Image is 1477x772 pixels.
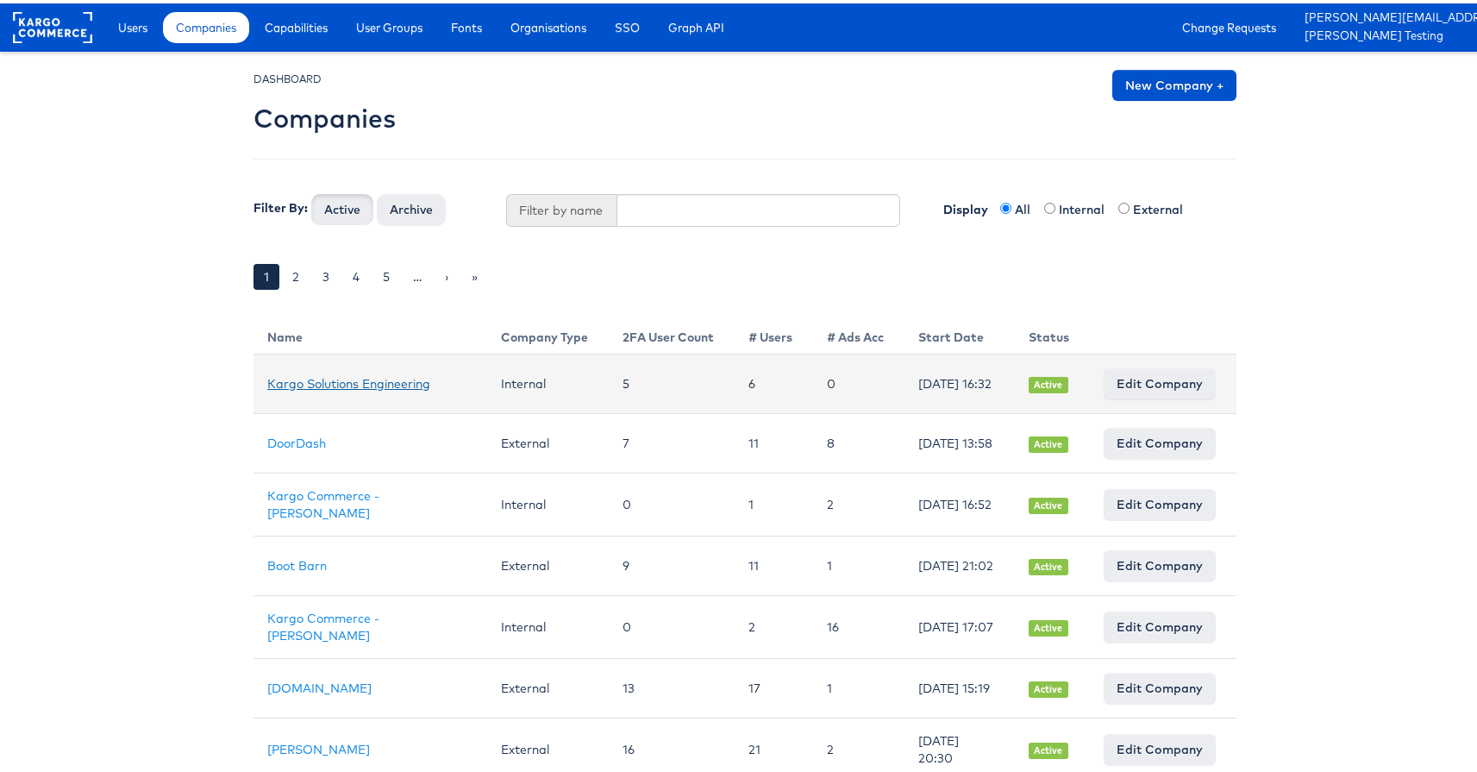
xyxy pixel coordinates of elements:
[487,470,609,533] td: Internal
[163,9,249,40] a: Companies
[602,9,653,40] a: SSO
[813,470,904,533] td: 2
[487,411,609,470] td: External
[1133,198,1193,215] label: External
[1305,6,1477,24] a: [PERSON_NAME][EMAIL_ADDRESS][PERSON_NAME][DOMAIN_NAME]
[1169,9,1289,40] a: Change Requests
[609,351,735,411] td: 5
[735,593,813,656] td: 2
[1029,617,1068,633] span: Active
[1104,424,1216,455] a: Edit Company
[267,432,326,448] a: DoorDash
[1104,547,1216,578] a: Edit Company
[461,260,488,286] a: »
[904,411,1015,470] td: [DATE] 13:58
[904,470,1015,533] td: [DATE] 16:52
[435,260,459,286] a: ›
[813,411,904,470] td: 8
[1029,433,1068,449] span: Active
[926,191,997,215] label: Display
[735,311,813,351] th: # Users
[312,260,340,286] a: 3
[904,593,1015,656] td: [DATE] 17:07
[265,16,328,33] span: Capabilities
[1104,365,1216,396] a: Edit Company
[451,16,482,33] span: Fonts
[609,593,735,656] td: 0
[1104,486,1216,517] a: Edit Company
[176,16,236,33] span: Companies
[1029,555,1068,572] span: Active
[510,16,586,33] span: Organisations
[253,69,322,82] small: DASHBOARD
[813,593,904,656] td: 16
[1112,66,1236,97] a: New Company +
[813,351,904,411] td: 0
[1029,678,1068,694] span: Active
[343,9,435,40] a: User Groups
[253,260,279,286] a: 1
[506,191,616,223] span: Filter by name
[118,16,147,33] span: Users
[377,191,446,222] button: Archive
[487,593,609,656] td: Internal
[904,533,1015,593] td: [DATE] 21:02
[267,738,370,754] a: [PERSON_NAME]
[403,260,432,286] a: …
[609,311,735,351] th: 2FA User Count
[267,607,379,640] a: Kargo Commerce - [PERSON_NAME]
[356,16,422,33] span: User Groups
[372,260,400,286] a: 5
[813,311,904,351] th: # Ads Acc
[609,411,735,470] td: 7
[609,470,735,533] td: 0
[252,9,341,40] a: Capabilities
[655,9,737,40] a: Graph API
[735,470,813,533] td: 1
[1305,24,1477,42] a: [PERSON_NAME] Testing
[735,656,813,715] td: 17
[487,533,609,593] td: External
[253,311,487,351] th: Name
[311,191,373,222] button: Active
[904,351,1015,411] td: [DATE] 16:32
[282,260,310,286] a: 2
[609,656,735,715] td: 13
[1015,311,1090,351] th: Status
[253,101,396,129] h2: Companies
[1015,198,1041,215] label: All
[735,411,813,470] td: 11
[1029,739,1068,756] span: Active
[1104,669,1216,700] a: Edit Company
[1029,373,1068,390] span: Active
[609,533,735,593] td: 9
[498,9,599,40] a: Organisations
[342,260,370,286] a: 4
[813,533,904,593] td: 1
[438,9,495,40] a: Fonts
[904,656,1015,715] td: [DATE] 15:19
[813,656,904,715] td: 1
[1104,731,1216,762] a: Edit Company
[904,311,1015,351] th: Start Date
[487,351,609,411] td: Internal
[267,677,372,693] a: [DOMAIN_NAME]
[735,533,813,593] td: 11
[487,656,609,715] td: External
[267,373,430,388] a: Kargo Solutions Engineering
[668,16,724,33] span: Graph API
[1029,494,1068,511] span: Active
[267,485,379,518] a: Kargo Commerce - [PERSON_NAME]
[487,311,609,351] th: Company Type
[1059,198,1115,215] label: Internal
[105,9,160,40] a: Users
[735,351,813,411] td: 6
[1104,608,1216,639] a: Edit Company
[253,196,308,213] label: Filter By:
[267,555,327,570] a: Boot Barn
[615,16,640,33] span: SSO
